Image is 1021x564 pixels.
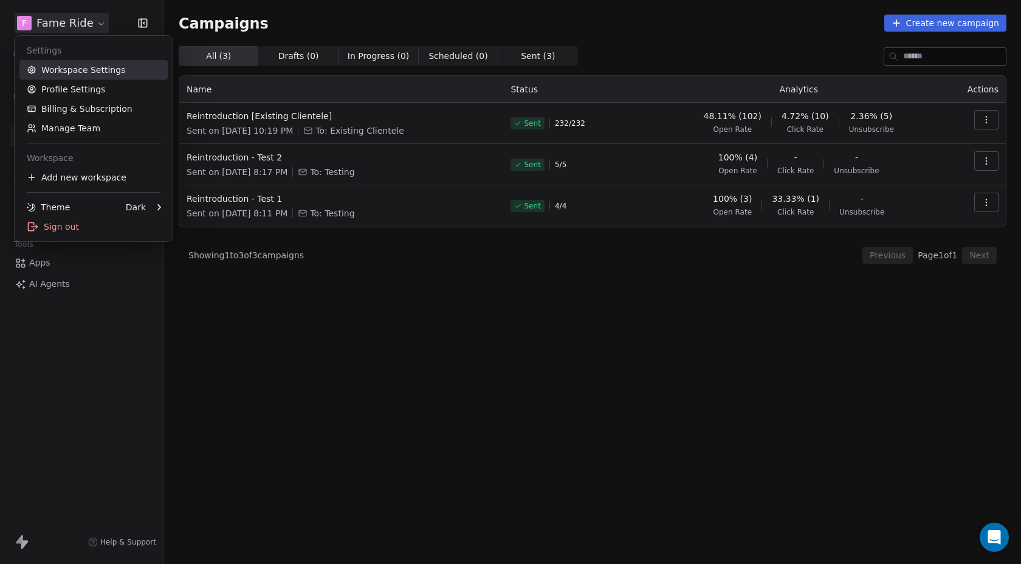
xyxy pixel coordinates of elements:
[27,201,70,213] div: Theme
[19,217,168,236] div: Sign out
[19,99,168,119] a: Billing & Subscription
[126,201,146,213] div: Dark
[19,80,168,99] a: Profile Settings
[19,60,168,80] a: Workspace Settings
[19,168,168,187] div: Add new workspace
[19,148,168,168] div: Workspace
[19,119,168,138] a: Manage Team
[19,41,168,60] div: Settings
